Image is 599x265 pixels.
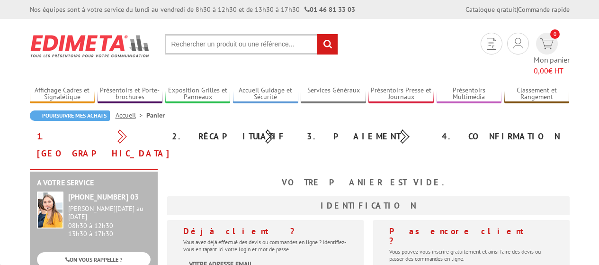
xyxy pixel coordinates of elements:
[146,110,165,120] li: Panier
[30,5,355,14] div: Nos équipes sont à votre service du lundi au vendredi de 8h30 à 12h30 et de 13h30 à 17h30
[165,86,231,102] a: Exposition Grilles et Panneaux
[465,5,570,14] div: |
[167,196,570,215] h3: Identification
[317,34,338,55] input: rechercher
[183,227,348,236] h4: Déjà client ?
[233,86,298,102] a: Accueil Guidage et Sécurité
[300,128,435,145] div: 3. Paiement
[68,205,151,221] div: [PERSON_NAME][DATE] au [DATE]
[37,192,63,228] img: widget-service.jpg
[68,192,139,201] strong: [PHONE_NUMBER] 03
[435,128,570,145] div: 4. Confirmation
[389,248,554,262] p: Vous pouvez vous inscrire gratuitement et ainsi faire des devis ou passer des commandes en ligne.
[368,86,434,102] a: Présentoirs Presse et Journaux
[30,86,95,102] a: Affichage Cadres et Signalétique
[389,227,554,246] h4: Pas encore client ?
[282,177,455,188] b: Votre panier est vide.
[534,66,548,75] span: 0,00
[165,128,300,145] div: 2. Récapitulatif
[534,65,570,76] span: € HT
[30,128,165,162] div: 1. [GEOGRAPHIC_DATA]
[68,205,151,238] div: 08h30 à 12h30 13h30 à 17h30
[518,5,570,14] a: Commande rapide
[183,238,348,253] p: Vous avez déjà effectué des devis ou commandes en ligne ? Identifiez-vous en tapant ici votre log...
[534,33,570,76] a: devis rapide 0 Mon panier 0,00€ HT
[550,29,560,39] span: 0
[30,110,110,121] a: Poursuivre mes achats
[504,86,570,102] a: Classement et Rangement
[465,5,517,14] a: Catalogue gratuit
[165,34,338,55] input: Rechercher un produit ou une référence...
[534,55,570,76] span: Mon panier
[116,111,146,119] a: Accueil
[37,179,151,187] h2: A votre service
[98,86,163,102] a: Présentoirs et Porte-brochures
[301,86,366,102] a: Services Généraux
[540,38,554,49] img: devis rapide
[513,38,523,49] img: devis rapide
[30,28,151,64] img: Edimeta
[304,5,355,14] strong: 01 46 81 33 03
[437,86,502,102] a: Présentoirs Multimédia
[487,38,496,50] img: devis rapide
